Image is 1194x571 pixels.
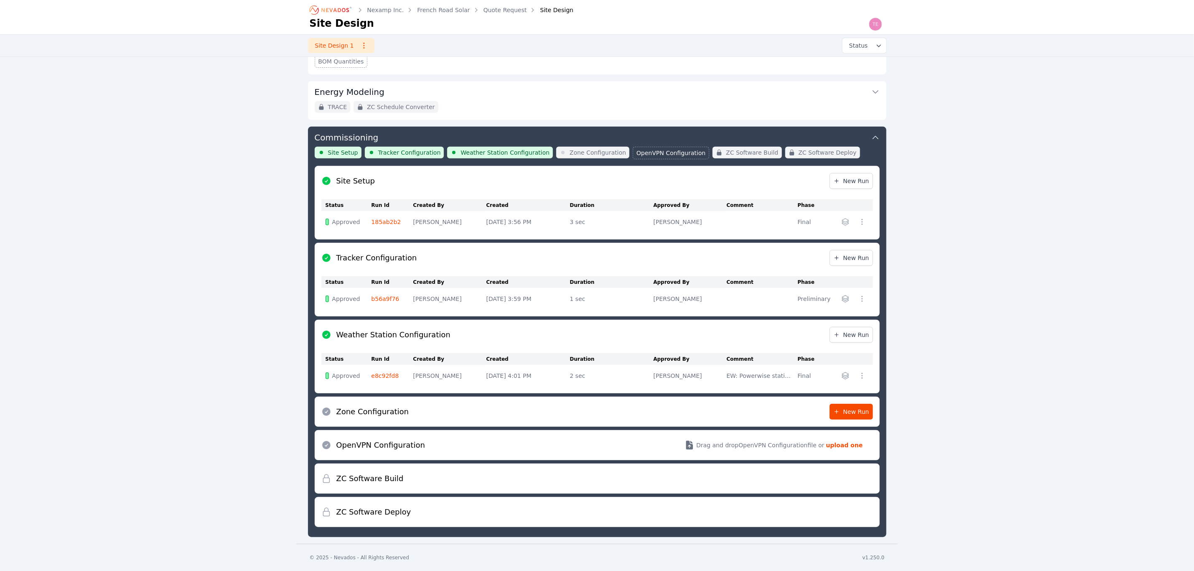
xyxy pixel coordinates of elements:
span: New Run [833,177,869,185]
button: Energy Modeling [315,81,880,101]
span: New Run [833,331,869,339]
h3: Commissioning [315,132,379,143]
h2: Zone Configuration [336,406,409,418]
button: Commissioning [315,127,880,147]
th: Approved By [654,353,727,365]
a: New Run [830,250,873,266]
a: Quote Request [484,6,527,14]
td: [DATE] 4:01 PM [486,365,570,387]
td: [PERSON_NAME] [654,288,727,310]
span: Approved [332,218,360,226]
a: New Run [830,404,873,420]
th: Comment [727,353,798,365]
div: CommissioningSite SetupTracker ConfigurationWeather Station ConfigurationZone ConfigurationOpenVP... [308,127,886,537]
th: Duration [570,276,654,288]
span: Drag and drop OpenVPN Configuration file or [696,441,824,449]
th: Run Id [372,199,413,211]
span: BOM Quantities [318,57,364,66]
h2: ZC Software Deploy [336,506,411,518]
a: French Road Solar [417,6,470,14]
th: Comment [727,276,798,288]
span: Weather Station Configuration [461,148,550,157]
button: Status [843,38,886,53]
div: EW: Powerwise station so default inputs [727,372,794,380]
div: Energy ModelingTRACEZC Schedule Converter [308,81,886,120]
th: Phase [798,276,837,288]
div: 2 sec [570,372,649,380]
img: Ted Elliott [869,18,882,31]
th: Duration [570,353,654,365]
span: ZC Software Build [726,148,778,157]
th: Status [321,276,372,288]
a: New Run [830,173,873,189]
th: Duration [570,199,654,211]
h2: Site Setup [336,175,375,187]
td: [PERSON_NAME] [413,365,486,387]
h2: Weather Station Configuration [336,329,451,341]
nav: Breadcrumb [310,3,574,17]
h2: ZC Software Build [336,473,404,484]
span: Approved [332,295,360,303]
span: Approved [332,372,360,380]
a: Nexamp Inc. [367,6,404,14]
span: Status [846,41,868,50]
a: New Run [830,327,873,343]
h2: OpenVPN Configuration [336,439,425,451]
div: Final [798,218,819,226]
a: e8c92fd8 [372,372,399,379]
div: 3 sec [570,218,649,226]
td: [DATE] 3:56 PM [486,211,570,233]
th: Status [321,199,372,211]
span: OpenVPN Configuration [636,149,705,157]
div: 1 sec [570,295,649,303]
div: © 2025 - Nevados - All Rights Reserved [310,554,410,561]
span: ZC Schedule Converter [367,103,435,111]
td: [PERSON_NAME] [413,288,486,310]
a: Site Design 1 [308,38,374,53]
th: Run Id [372,353,413,365]
th: Created By [413,199,486,211]
th: Run Id [372,276,413,288]
span: Zone Configuration [570,148,626,157]
div: Final [798,372,819,380]
div: Preliminary [798,295,833,303]
th: Approved By [654,276,727,288]
th: Status [321,353,372,365]
th: Phase [798,353,823,365]
a: b56a9f76 [372,296,400,302]
td: [PERSON_NAME] [654,365,727,387]
h3: Energy Modeling [315,86,384,98]
td: [PERSON_NAME] [413,211,486,233]
td: [PERSON_NAME] [654,211,727,233]
span: Site Setup [328,148,358,157]
span: ZC Software Deploy [799,148,857,157]
th: Created [486,353,570,365]
h1: Site Design [310,17,374,30]
span: TRACE [328,103,347,111]
th: Approved By [654,199,727,211]
span: New Run [833,408,869,416]
span: New Run [833,254,869,262]
th: Created [486,276,570,288]
strong: upload one [826,441,863,449]
th: Comment [727,199,798,211]
div: Site Design [528,6,573,14]
button: Drag and dropOpenVPN Configurationfile or upload one [675,433,873,457]
div: v1.250.0 [863,554,885,561]
h2: Tracker Configuration [336,252,417,264]
th: Created By [413,276,486,288]
a: 185ab2b2 [372,219,401,225]
span: Tracker Configuration [378,148,441,157]
th: Created [486,199,570,211]
th: Created By [413,353,486,365]
td: [DATE] 3:59 PM [486,288,570,310]
th: Phase [798,199,823,211]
